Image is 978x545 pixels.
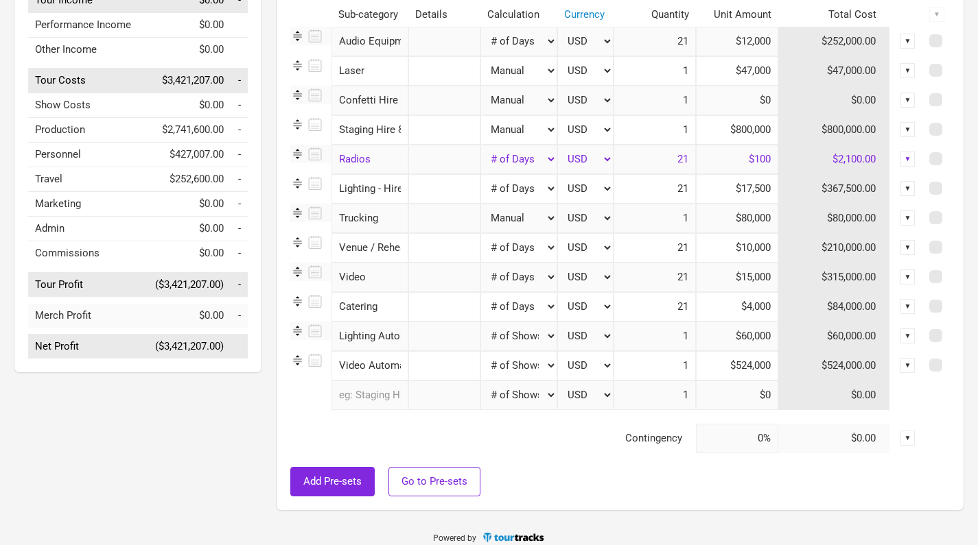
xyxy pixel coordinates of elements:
th: Total Cost [778,3,890,27]
td: $84,000.00 [778,292,890,322]
td: Commissions as % of Tour Income [231,241,248,266]
th: Sub-category [331,3,408,27]
div: ▼ [900,181,916,196]
div: Venue / Rehearsal Room Hire / Security [331,233,408,263]
td: $367,500.00 [778,174,890,204]
td: $524,000.00 [778,351,890,380]
span: Go to Pre-sets [401,475,467,487]
button: Go to Pre-sets [388,467,480,496]
div: Laser [331,56,408,86]
img: Re-order [290,29,305,43]
td: $80,000.00 [778,204,890,233]
div: Video [331,263,408,292]
div: Staging Hire & Build [331,115,408,145]
div: Video Automation [331,351,408,380]
td: $3,421,207.00 [143,69,230,93]
td: Tour Costs [28,69,143,93]
td: Net Profit as % of Tour Income [231,335,248,359]
img: Re-order [290,265,305,279]
td: Marketing [28,192,143,217]
td: $252,000.00 [778,27,890,56]
input: Cost per day [696,292,778,322]
input: Cost per show [696,380,778,410]
div: ▼ [900,328,916,343]
td: $2,741,600.00 [143,118,230,143]
td: $60,000.00 [778,322,890,351]
td: Show Costs [28,93,143,118]
td: $0.00 [143,12,230,37]
span: Powered by [433,533,476,543]
td: Other Income [28,37,143,62]
td: Commissions [28,241,143,266]
th: Calculation [480,3,557,27]
td: $0.00 [778,424,890,453]
th: Details [408,3,480,27]
td: Production as % of Tour Income [231,118,248,143]
td: Tour Costs as % of Tour Income [231,69,248,93]
input: Cost per show [696,351,778,380]
td: $800,000.00 [778,115,890,145]
div: Lighting Automation [331,322,408,351]
td: Net Profit [28,335,143,359]
input: Cost per day [696,174,778,204]
img: Re-order [290,324,305,338]
img: Re-order [290,294,305,308]
div: ▼ [900,269,916,284]
div: ▼ [900,240,916,255]
td: Personnel as % of Tour Income [231,143,248,167]
div: Radios [331,145,408,174]
td: $210,000.00 [778,233,890,263]
div: Catering [331,292,408,322]
td: Contingency [290,424,696,453]
td: $315,000.00 [778,263,890,292]
td: ($3,421,207.00) [143,272,230,297]
td: Marketing as % of Tour Income [231,192,248,217]
img: Re-order [290,206,305,220]
input: Cost per show [696,322,778,351]
td: Travel [28,167,143,192]
td: $252,600.00 [143,167,230,192]
td: Merch Profit as % of Tour Income [231,304,248,328]
th: Unit Amount [696,3,778,27]
td: $0.00 [143,37,230,62]
th: Quantity [614,3,696,27]
td: $47,000.00 [778,56,890,86]
a: Currency [564,8,605,21]
div: Audio Equipment [331,27,408,56]
img: Re-order [290,58,305,73]
div: Trucking [331,204,408,233]
div: ▼ [900,210,916,226]
td: $0.00 [143,192,230,217]
td: $427,007.00 [143,143,230,167]
td: Show Costs as % of Tour Income [231,93,248,118]
div: Lighting - Hire [331,174,408,204]
td: Merch Profit [28,304,143,328]
div: ▼ [900,63,916,78]
td: $0.00 [143,304,230,328]
td: $0.00 [143,93,230,118]
td: $0.00 [143,217,230,241]
td: Other Income as % of Tour Income [231,37,248,62]
div: ▼ [929,7,944,22]
img: Re-order [290,88,305,102]
div: ▼ [900,93,916,108]
td: Travel as % of Tour Income [231,167,248,192]
img: Re-order [290,147,305,161]
input: eg: Staging Hire & Build [331,380,408,410]
input: Cost per day [696,263,778,292]
input: Cost per day [696,27,778,56]
td: Admin [28,217,143,241]
td: $0.00 [778,86,890,115]
input: Cost per day [696,233,778,263]
div: ▼ [900,34,916,49]
td: $0.00 [778,380,890,410]
img: Re-order [290,353,305,367]
td: Personnel [28,143,143,167]
div: ▼ [900,431,916,446]
td: $2,100.00 [778,145,890,174]
img: TourTracks [482,531,545,543]
td: Tour Profit [28,272,143,297]
div: ▼ [900,358,916,373]
img: Re-order [290,235,305,250]
div: ▼ [900,152,916,167]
